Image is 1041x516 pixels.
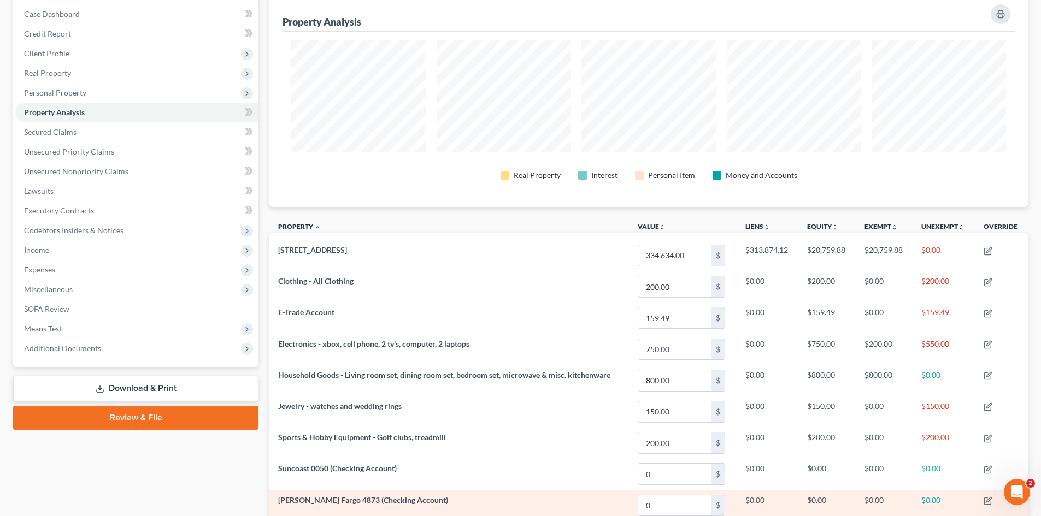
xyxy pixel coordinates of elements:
[283,15,361,28] div: Property Analysis
[24,284,73,294] span: Miscellaneous
[737,303,798,334] td: $0.00
[15,24,258,44] a: Credit Report
[638,495,711,516] input: 0.00
[24,186,54,195] span: Lawsuits
[15,201,258,221] a: Executory Contracts
[737,334,798,365] td: $0.00
[737,240,798,271] td: $313,874.12
[921,222,964,230] a: Unexemptunfold_more
[24,49,69,58] span: Client Profile
[856,303,913,334] td: $0.00
[891,224,898,230] i: unfold_more
[15,122,258,142] a: Secured Claims
[638,276,711,297] input: 0.00
[24,108,85,117] span: Property Analysis
[711,276,725,297] div: $
[913,396,975,427] td: $150.00
[856,396,913,427] td: $0.00
[278,307,334,317] span: E-Trade Account
[15,4,258,24] a: Case Dashboard
[24,304,69,313] span: SOFA Review
[278,464,397,473] span: Suncoast 0050 (Checking Account)
[711,432,725,453] div: $
[711,401,725,422] div: $
[638,222,666,230] a: Valueunfold_more
[638,370,711,391] input: 0.00
[15,162,258,181] a: Unsecured Nonpriority Claims
[711,464,725,484] div: $
[591,170,617,181] div: Interest
[24,9,80,19] span: Case Dashboard
[1004,479,1030,505] iframe: Intercom live chat
[864,222,898,230] a: Exemptunfold_more
[24,147,114,156] span: Unsecured Priority Claims
[24,324,62,333] span: Means Test
[24,265,55,274] span: Expenses
[913,427,975,458] td: $200.00
[763,224,770,230] i: unfold_more
[278,495,448,505] span: [PERSON_NAME] Fargo 4873 (Checking Account)
[832,224,838,230] i: unfold_more
[15,142,258,162] a: Unsecured Priority Claims
[15,299,258,319] a: SOFA Review
[856,459,913,490] td: $0.00
[913,240,975,271] td: $0.00
[711,307,725,328] div: $
[638,401,711,422] input: 0.00
[798,396,856,427] td: $150.00
[24,226,123,235] span: Codebtors Insiders & Notices
[711,370,725,391] div: $
[711,339,725,360] div: $
[798,240,856,271] td: $20,759.88
[913,303,975,334] td: $159.49
[798,334,856,365] td: $750.00
[659,224,666,230] i: unfold_more
[856,271,913,303] td: $0.00
[13,376,258,401] a: Download & Print
[638,464,711,484] input: 0.00
[745,222,770,230] a: Liensunfold_more
[737,365,798,396] td: $0.00
[1026,479,1035,488] span: 2
[638,307,711,328] input: 0.00
[798,459,856,490] td: $0.00
[913,334,975,365] td: $550.00
[24,88,86,97] span: Personal Property
[278,339,469,348] span: Electronics - xbox, cell phone, 2 tv's, computer, 2 laptops
[648,170,695,181] div: Personal Item
[798,365,856,396] td: $800.00
[737,271,798,303] td: $0.00
[514,170,561,181] div: Real Property
[24,206,94,215] span: Executory Contracts
[726,170,797,181] div: Money and Accounts
[638,339,711,360] input: 0.00
[737,396,798,427] td: $0.00
[913,459,975,490] td: $0.00
[711,495,725,516] div: $
[798,303,856,334] td: $159.49
[856,365,913,396] td: $800.00
[975,216,1028,240] th: Override
[24,29,71,38] span: Credit Report
[856,240,913,271] td: $20,759.88
[913,271,975,303] td: $200.00
[638,432,711,453] input: 0.00
[15,181,258,201] a: Lawsuits
[958,224,964,230] i: unfold_more
[24,343,101,353] span: Additional Documents
[711,245,725,266] div: $
[856,334,913,365] td: $200.00
[24,127,77,137] span: Secured Claims
[798,427,856,458] td: $200.00
[737,427,798,458] td: $0.00
[13,406,258,430] a: Review & File
[24,167,128,176] span: Unsecured Nonpriority Claims
[278,245,347,254] span: [STREET_ADDRESS]
[638,245,711,266] input: 0.00
[24,68,71,78] span: Real Property
[807,222,838,230] a: Equityunfold_more
[314,224,321,230] i: expand_less
[278,432,446,442] span: Sports & Hobby Equipment - Golf clubs, treadmill
[913,365,975,396] td: $0.00
[24,245,49,254] span: Income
